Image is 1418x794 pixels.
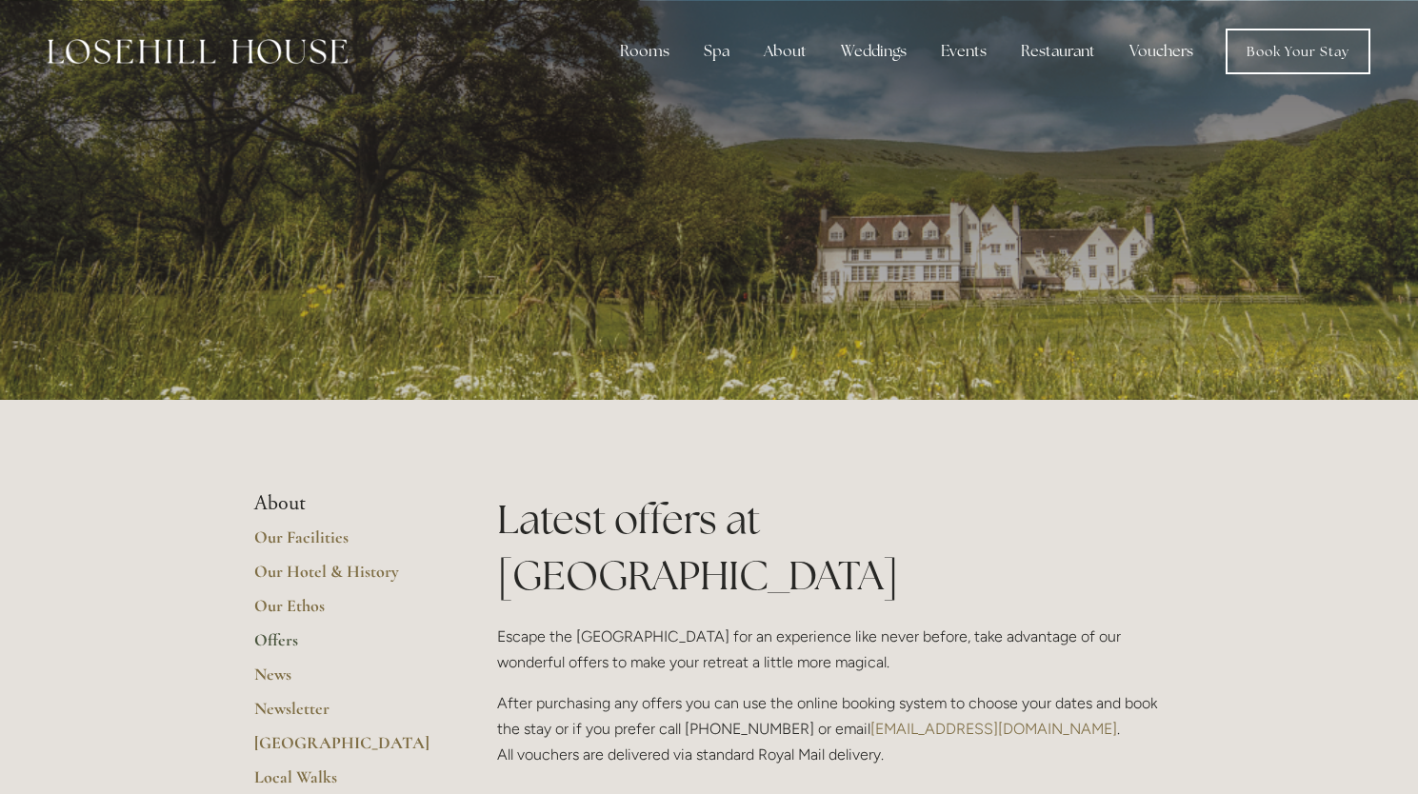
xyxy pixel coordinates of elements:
div: Rooms [605,32,685,70]
a: [GEOGRAPHIC_DATA] [254,732,436,766]
a: Offers [254,629,436,664]
li: About [254,491,436,516]
p: After purchasing any offers you can use the online booking system to choose your dates and book t... [497,690,1165,768]
div: Restaurant [1006,32,1110,70]
h1: Latest offers at [GEOGRAPHIC_DATA] [497,491,1165,604]
div: Weddings [826,32,922,70]
a: Our Hotel & History [254,561,436,595]
div: Events [926,32,1002,70]
a: Our Facilities [254,526,436,561]
img: Losehill House [48,39,348,64]
p: Escape the [GEOGRAPHIC_DATA] for an experience like never before, take advantage of our wonderful... [497,624,1165,675]
a: News [254,664,436,698]
a: Book Your Stay [1226,29,1370,74]
a: Vouchers [1114,32,1208,70]
a: [EMAIL_ADDRESS][DOMAIN_NAME] [870,720,1117,738]
a: Newsletter [254,698,436,732]
a: Our Ethos [254,595,436,629]
div: About [749,32,822,70]
div: Spa [689,32,745,70]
